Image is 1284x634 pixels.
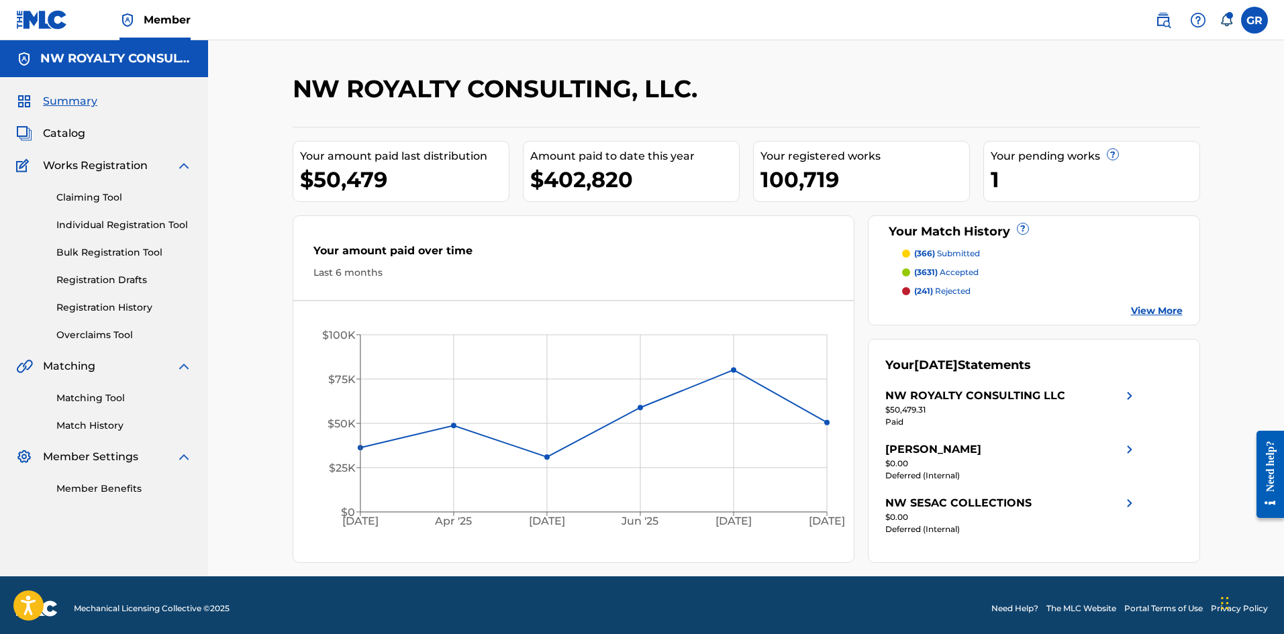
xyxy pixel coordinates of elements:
a: Matching Tool [56,391,192,405]
h5: NW ROYALTY CONSULTING, LLC. [40,51,192,66]
a: Member Benefits [56,482,192,496]
div: Your pending works [991,148,1199,164]
div: Notifications [1220,13,1233,27]
span: (366) [914,248,935,258]
p: submitted [914,248,980,260]
a: Individual Registration Tool [56,218,192,232]
tspan: [DATE] [529,515,565,528]
img: Member Settings [16,449,32,465]
a: View More [1131,304,1183,318]
a: Registration History [56,301,192,315]
img: expand [176,449,192,465]
div: Your amount paid last distribution [300,148,509,164]
tspan: $25K [328,462,355,474]
div: $50,479 [300,164,509,195]
div: NW SESAC COLLECTIONS [885,495,1032,511]
img: MLC Logo [16,10,68,30]
div: Help [1185,7,1212,34]
div: 1 [991,164,1199,195]
h2: NW ROYALTY CONSULTING, LLC. [293,74,704,104]
a: Match History [56,419,192,433]
a: Registration Drafts [56,273,192,287]
div: Your Match History [885,223,1183,241]
a: SummarySummary [16,93,97,109]
span: Summary [43,93,97,109]
div: $0.00 [885,458,1138,470]
div: Drag [1221,583,1229,623]
img: help [1190,12,1206,28]
div: Deferred (Internal) [885,470,1138,482]
span: Works Registration [43,158,148,174]
p: accepted [914,266,979,278]
tspan: Jun '25 [621,515,658,528]
tspan: $50K [327,417,355,430]
img: Summary [16,93,32,109]
a: NW SESAC COLLECTIONSright chevron icon$0.00Deferred (Internal) [885,495,1138,535]
img: Matching [16,358,33,374]
div: [PERSON_NAME] [885,441,981,458]
span: ? [1107,149,1118,160]
div: Amount paid to date this year [530,148,739,164]
a: Overclaims Tool [56,328,192,342]
span: [DATE] [914,358,958,372]
div: Paid [885,416,1138,428]
a: Claiming Tool [56,191,192,205]
img: right chevron icon [1122,388,1138,404]
div: Deferred (Internal) [885,523,1138,535]
a: CatalogCatalog [16,125,85,142]
div: User Menu [1241,7,1268,34]
img: search [1155,12,1171,28]
div: $0.00 [885,511,1138,523]
a: (241) rejected [902,285,1183,297]
a: Need Help? [991,602,1038,615]
span: (241) [914,286,933,296]
span: Member Settings [43,449,138,465]
div: NW ROYALTY CONSULTING LLC [885,388,1065,404]
a: Public Search [1150,7,1177,34]
tspan: [DATE] [809,515,845,528]
a: Privacy Policy [1211,602,1268,615]
img: expand [176,158,192,174]
a: The MLC Website [1046,602,1116,615]
div: $50,479.31 [885,404,1138,416]
div: Your Statements [885,356,1031,374]
img: Catalog [16,125,32,142]
img: Accounts [16,51,32,67]
span: ? [1018,223,1028,234]
div: Your amount paid over time [313,243,834,266]
iframe: Resource Center [1246,421,1284,529]
span: Member [144,12,191,28]
a: NW ROYALTY CONSULTING LLCright chevron icon$50,479.31Paid [885,388,1138,428]
img: right chevron icon [1122,495,1138,511]
img: right chevron icon [1122,441,1138,458]
div: $402,820 [530,164,739,195]
span: Matching [43,358,95,374]
tspan: [DATE] [342,515,378,528]
div: Last 6 months [313,266,834,280]
img: Top Rightsholder [119,12,136,28]
a: Bulk Registration Tool [56,246,192,260]
div: 100,719 [760,164,969,195]
p: rejected [914,285,971,297]
iframe: Chat Widget [1217,570,1284,634]
tspan: [DATE] [715,515,752,528]
img: Works Registration [16,158,34,174]
a: (366) submitted [902,248,1183,260]
div: Your registered works [760,148,969,164]
tspan: $0 [340,506,354,519]
a: Portal Terms of Use [1124,602,1203,615]
span: Mechanical Licensing Collective © 2025 [74,602,230,615]
a: (3631) accepted [902,266,1183,278]
tspan: Apr '25 [434,515,472,528]
span: Catalog [43,125,85,142]
a: [PERSON_NAME]right chevron icon$0.00Deferred (Internal) [885,441,1138,482]
img: expand [176,358,192,374]
tspan: $75K [328,373,355,386]
span: (3631) [914,267,938,277]
tspan: $100K [322,329,355,341]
